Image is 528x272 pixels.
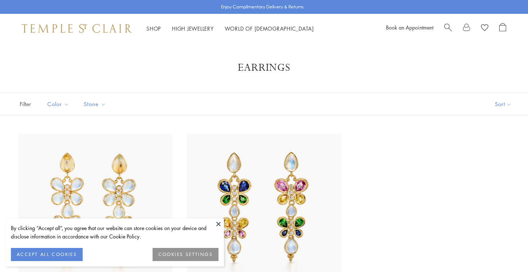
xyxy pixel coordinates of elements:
[11,224,218,241] div: By clicking “Accept all”, you agree that our website can store cookies on your device and disclos...
[11,248,83,261] button: ACCEPT ALL COOKIES
[78,96,111,112] button: Stone
[44,100,75,109] span: Color
[221,3,304,11] p: Enjoy Complimentary Delivery & Returns
[492,238,521,265] iframe: Gorgias live chat messenger
[22,24,132,33] img: Temple St. Clair
[153,248,218,261] button: COOKIES SETTINGS
[481,23,488,34] a: View Wishlist
[478,93,528,115] button: Show sort by
[42,96,75,112] button: Color
[499,23,506,34] a: Open Shopping Bag
[146,25,161,32] a: ShopShop
[386,24,433,31] a: Book an Appointment
[225,25,314,32] a: World of [DEMOGRAPHIC_DATA]World of [DEMOGRAPHIC_DATA]
[444,23,452,34] a: Search
[146,24,314,33] nav: Main navigation
[172,25,214,32] a: High JewelleryHigh Jewellery
[29,61,499,74] h1: Earrings
[80,100,111,109] span: Stone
